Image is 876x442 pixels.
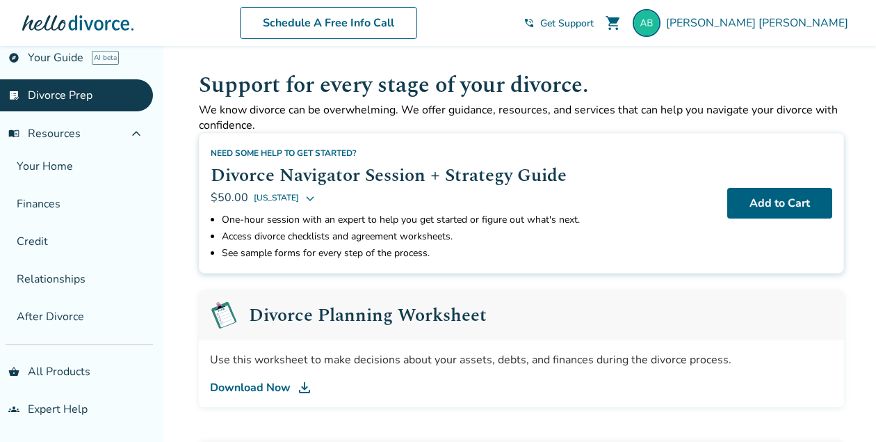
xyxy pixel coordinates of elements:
button: Add to Cart [727,188,832,219]
a: Schedule A Free Info Call [240,7,417,39]
img: Pre-Leaving Checklist [210,301,238,329]
span: explore [8,52,19,63]
span: Need some help to get started? [211,148,357,159]
span: $50.00 [211,190,248,205]
span: phone_in_talk [524,17,535,29]
a: Download Now [210,379,833,396]
span: [PERSON_NAME] [PERSON_NAME] [666,15,854,31]
h2: Divorce Planning Worksheet [249,306,487,324]
span: groups [8,404,19,415]
img: DL [296,379,313,396]
img: amyt.bucci@gmail.com [633,9,660,37]
p: We know divorce can be overwhelming. We offer guidance, resources, and services that can help you... [199,102,844,133]
div: Use this worksheet to make decisions about your assets, debts, and finances during the divorce pr... [210,352,833,368]
span: list_alt_check [8,90,19,101]
span: menu_book [8,128,19,139]
span: Resources [8,126,81,141]
span: shopping_cart [605,15,622,31]
span: AI beta [92,51,119,65]
li: One-hour session with an expert to help you get started or figure out what's next. [222,212,716,228]
iframe: Chat Widget [806,375,876,442]
h2: Divorce Navigator Session + Strategy Guide [211,161,716,189]
li: See sample forms for every step of the process. [222,245,716,262]
span: Get Support [540,17,594,30]
button: [US_STATE] [254,189,316,206]
li: Access divorce checklists and agreement worksheets. [222,228,716,245]
span: shopping_basket [8,366,19,377]
h1: Support for every stage of your divorce. [199,68,844,102]
span: expand_less [128,125,145,142]
a: phone_in_talkGet Support [524,17,594,30]
span: [US_STATE] [254,189,299,206]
